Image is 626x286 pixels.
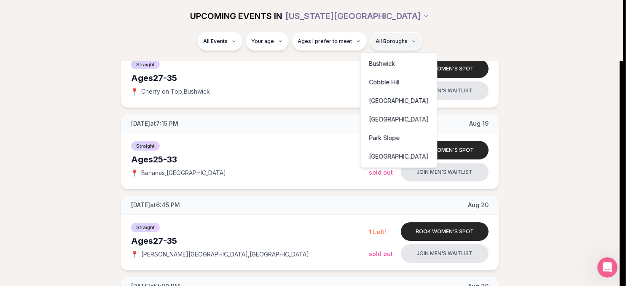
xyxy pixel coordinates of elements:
[362,92,435,110] div: [GEOGRAPHIC_DATA]
[362,54,435,73] div: Bushwick
[362,129,435,147] div: Park Slope
[362,73,435,92] div: Cobble Hill
[597,257,618,278] iframe: Intercom live chat
[362,147,435,166] div: [GEOGRAPHIC_DATA]
[362,110,435,129] div: [GEOGRAPHIC_DATA]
